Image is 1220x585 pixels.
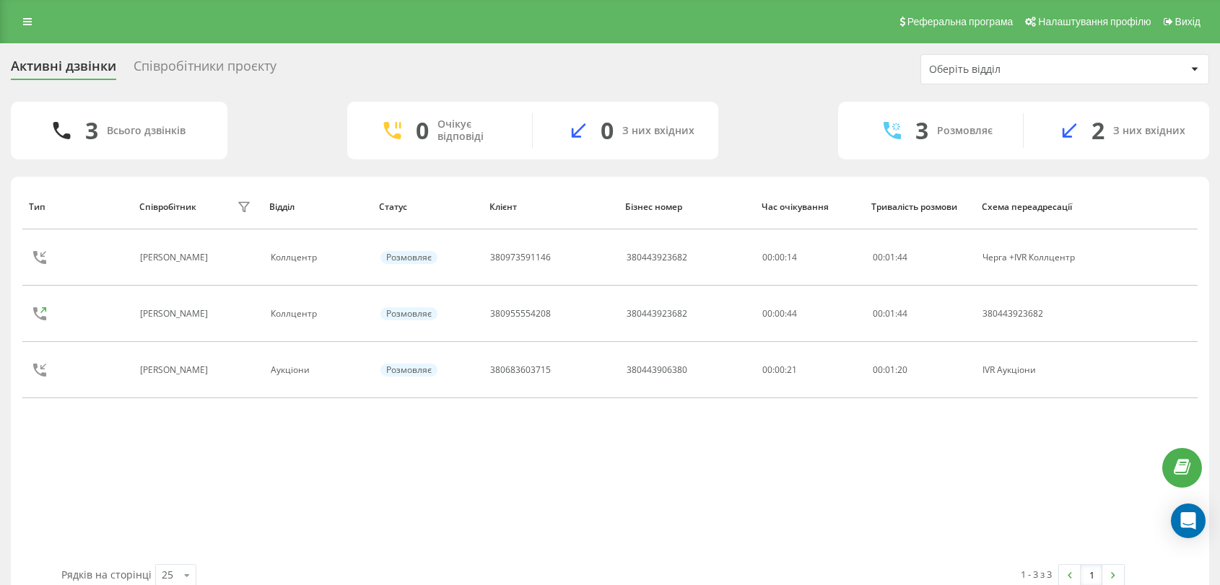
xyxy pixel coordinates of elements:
span: 01 [885,364,895,376]
span: 44 [897,251,907,263]
div: З них вхідних [622,125,694,137]
div: IVR Аукціони [982,365,1080,375]
span: Налаштування профілю [1038,16,1151,27]
span: Рядків на сторінці [61,568,152,581]
div: Open Intercom Messenger [1171,503,1206,538]
span: 00 [873,364,883,376]
div: 0 [601,117,614,144]
div: 380683603715 [490,365,551,375]
div: Активні дзвінки [11,58,116,81]
div: Оберіть відділ [929,63,1102,76]
div: 380973591146 [490,252,551,263]
div: 25 [162,568,173,582]
div: Розмовляє [380,307,437,320]
div: 00:00:14 [762,252,856,263]
div: Співробітник [139,202,196,212]
div: Клієнт [489,202,612,212]
div: Співробітники проєкту [134,58,276,81]
a: 1 [1081,565,1102,585]
div: : : [873,365,907,375]
div: 380443923682 [627,309,687,319]
div: Розмовляє [380,251,437,264]
div: Коллцентр [271,309,365,319]
div: : : [873,309,907,319]
div: 1 - 3 з 3 [1021,567,1052,581]
div: З них вхідних [1113,125,1185,137]
span: 00 [873,307,883,320]
div: Статус [379,202,475,212]
div: [PERSON_NAME] [140,309,212,319]
div: Час очікування [762,202,858,212]
div: 380443906380 [627,365,687,375]
div: 2 [1092,117,1104,144]
div: 3 [85,117,98,144]
div: Коллцентр [271,252,365,263]
div: 3 [915,117,928,144]
span: Реферальна програма [907,16,1014,27]
div: [PERSON_NAME] [140,252,212,263]
div: Очікує відповіді [437,118,510,143]
div: 0 [416,117,429,144]
div: [PERSON_NAME] [140,365,212,375]
div: Тип [29,202,125,212]
div: Всього дзвінків [107,125,186,137]
div: 00:00:21 [762,365,856,375]
div: 380955554208 [490,309,551,319]
div: Схема переадресації [982,202,1081,212]
div: : : [873,252,907,263]
span: 44 [897,307,907,320]
div: Тривалість розмови [871,202,967,212]
div: Розмовляє [937,125,993,137]
div: Розмовляє [380,364,437,377]
span: Вихід [1175,16,1201,27]
span: 00 [873,251,883,263]
div: Бізнес номер [625,202,748,212]
span: 01 [885,307,895,320]
span: 20 [897,364,907,376]
div: Черга +IVR Коллцентр [982,252,1080,263]
div: Аукціони [271,365,365,375]
span: 01 [885,251,895,263]
div: 380443923682 [627,252,687,263]
div: Відділ [269,202,365,212]
div: 00:00:44 [762,309,856,319]
div: 380443923682 [982,309,1080,319]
